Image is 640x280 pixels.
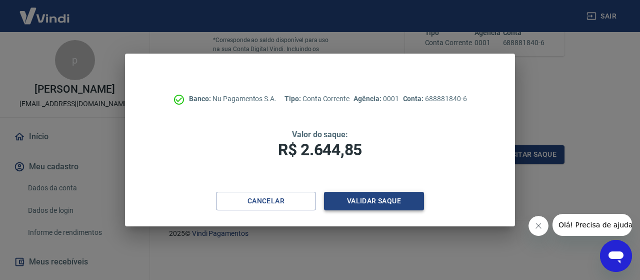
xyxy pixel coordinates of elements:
span: Olá! Precisa de ajuda? [6,7,84,15]
span: Agência: [353,95,383,103]
iframe: Botão para abrir a janela de mensagens [600,240,632,272]
button: Cancelar [216,192,316,210]
span: Valor do saque: [292,130,348,139]
p: Nu Pagamentos S.A. [189,94,276,104]
iframe: Mensagem da empresa [552,214,632,236]
button: Validar saque [324,192,424,210]
span: R$ 2.644,85 [278,140,362,159]
span: Conta: [403,95,425,103]
p: 688881840-6 [403,94,467,104]
span: Tipo: [284,95,302,103]
iframe: Fechar mensagem [528,216,548,236]
p: 0001 [353,94,398,104]
span: Banco: [189,95,212,103]
p: Conta Corrente [284,94,349,104]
